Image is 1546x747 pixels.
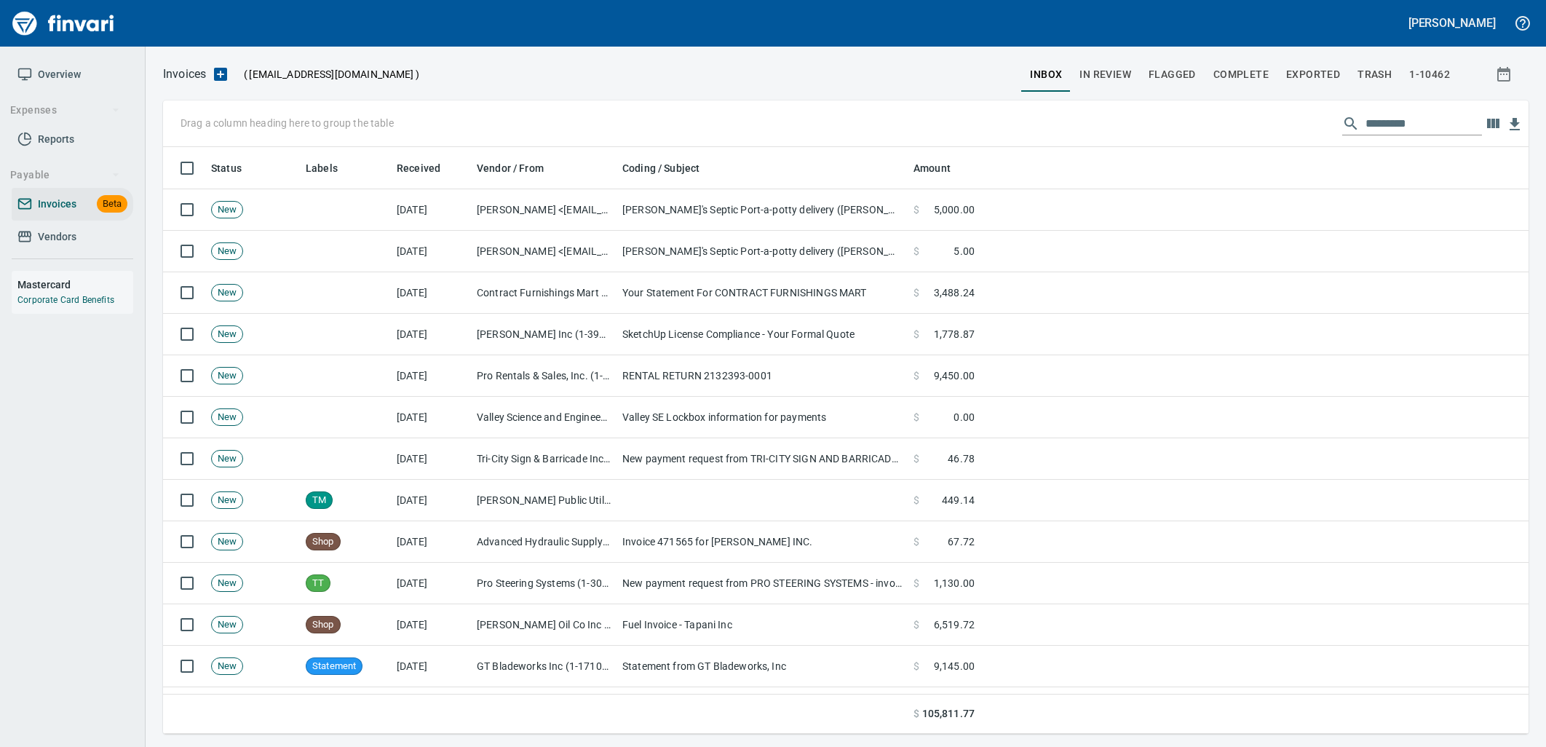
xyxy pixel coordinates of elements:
[391,687,471,729] td: [DATE]
[1357,66,1392,84] span: trash
[934,576,975,590] span: 1,130.00
[622,159,718,177] span: Coding / Subject
[212,203,242,217] span: New
[391,646,471,687] td: [DATE]
[391,521,471,563] td: [DATE]
[913,617,919,632] span: $
[1030,66,1062,84] span: inbox
[913,159,970,177] span: Amount
[391,355,471,397] td: [DATE]
[391,438,471,480] td: [DATE]
[954,244,975,258] span: 5.00
[913,706,919,722] span: $
[306,159,338,177] span: Labels
[12,58,133,91] a: Overview
[1504,114,1526,135] button: Download table
[212,245,242,258] span: New
[913,327,919,341] span: $
[391,604,471,646] td: [DATE]
[913,159,951,177] span: Amount
[1405,12,1499,34] button: [PERSON_NAME]
[913,534,919,549] span: $
[948,451,975,466] span: 46.78
[212,286,242,300] span: New
[306,159,357,177] span: Labels
[38,66,81,84] span: Overview
[617,521,908,563] td: Invoice 471565 for [PERSON_NAME] INC.
[12,123,133,156] a: Reports
[306,660,362,673] span: Statement
[10,166,120,184] span: Payable
[306,494,332,507] span: TM
[1482,61,1529,87] button: Show invoices within a particular date range
[1482,113,1504,135] button: Choose columns to display
[617,314,908,355] td: SketchUp License Compliance - Your Formal Quote
[212,369,242,383] span: New
[934,202,975,217] span: 5,000.00
[206,66,235,83] button: Upload an Invoice
[471,231,617,272] td: [PERSON_NAME] <[EMAIL_ADDRESS][DOMAIN_NAME]>
[235,67,419,82] p: ( )
[4,162,126,189] button: Payable
[477,159,544,177] span: Vendor / From
[181,116,394,130] p: Drag a column heading here to group the table
[1213,66,1269,84] span: Complete
[10,101,120,119] span: Expenses
[1408,15,1496,31] h5: [PERSON_NAME]
[17,277,133,293] h6: Mastercard
[913,244,919,258] span: $
[391,189,471,231] td: [DATE]
[38,195,76,213] span: Invoices
[913,659,919,673] span: $
[934,327,975,341] span: 1,778.87
[617,563,908,604] td: New payment request from PRO STEERING SYSTEMS - invoice 58390
[212,328,242,341] span: New
[17,295,114,305] a: Corporate Card Benefits
[617,355,908,397] td: RENTAL RETURN 2132393-0001
[471,604,617,646] td: [PERSON_NAME] Oil Co Inc (1-38025)
[934,285,975,300] span: 3,488.24
[471,314,617,355] td: [PERSON_NAME] Inc (1-39004)
[617,231,908,272] td: [PERSON_NAME]'s Septic Port-a-potty delivery ([PERSON_NAME] Estates - #261002)
[954,410,975,424] span: 0.00
[617,438,908,480] td: New payment request from TRI-CITY SIGN AND BARRICADE - invoice 33164
[212,535,242,549] span: New
[934,617,975,632] span: 6,519.72
[12,188,133,221] a: InvoicesBeta
[913,410,919,424] span: $
[211,159,242,177] span: Status
[211,159,261,177] span: Status
[391,231,471,272] td: [DATE]
[617,604,908,646] td: Fuel Invoice - Tapani Inc
[622,159,699,177] span: Coding / Subject
[913,576,919,590] span: $
[306,618,340,632] span: Shop
[942,493,975,507] span: 449.14
[617,189,908,231] td: [PERSON_NAME]'s Septic Port-a-potty delivery ([PERSON_NAME] Estates - #261002)
[163,66,206,83] nav: breadcrumb
[913,202,919,217] span: $
[212,660,242,673] span: New
[477,159,563,177] span: Vendor / From
[306,577,330,590] span: TT
[948,534,975,549] span: 67.72
[471,521,617,563] td: Advanced Hydraulic Supply Co. LLC (1-10020)
[212,577,242,590] span: New
[1286,66,1340,84] span: Exported
[471,189,617,231] td: [PERSON_NAME] <[EMAIL_ADDRESS][DOMAIN_NAME]>
[212,411,242,424] span: New
[247,67,415,82] span: [EMAIL_ADDRESS][DOMAIN_NAME]
[1149,66,1196,84] span: Flagged
[212,494,242,507] span: New
[913,285,919,300] span: $
[306,535,340,549] span: Shop
[391,272,471,314] td: [DATE]
[391,480,471,521] td: [DATE]
[391,563,471,604] td: [DATE]
[397,159,440,177] span: Received
[617,646,908,687] td: Statement from GT Bladeworks, Inc
[397,159,459,177] span: Received
[391,397,471,438] td: [DATE]
[97,196,127,213] span: Beta
[934,368,975,383] span: 9,450.00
